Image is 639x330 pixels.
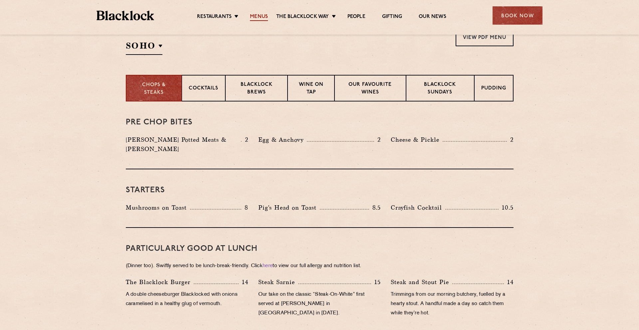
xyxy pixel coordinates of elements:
[126,40,162,55] h2: SOHO
[419,14,446,21] a: Our News
[258,203,320,212] p: Pig's Head on Toast
[232,81,281,97] p: Blacklock Brews
[126,261,514,271] p: (Dinner too). Swiftly served to be lunch-break-friendly. Click to view our full allergy and nutri...
[126,245,514,253] h3: PARTICULARLY GOOD AT LUNCH
[391,135,443,144] p: Cheese & Pickle
[197,14,232,21] a: Restaurants
[263,263,273,268] a: here
[391,277,452,287] p: Steak and Stout Pie
[126,186,514,195] h3: Starters
[507,135,514,144] p: 2
[258,290,381,318] p: Our take on the classic “Steak-On-White” first served at [PERSON_NAME] in [GEOGRAPHIC_DATA] in [D...
[258,135,307,144] p: Egg & Anchovy
[189,85,218,93] p: Cocktails
[493,6,542,25] div: Book Now
[295,81,327,97] p: Wine on Tap
[239,278,248,286] p: 14
[258,277,298,287] p: Steak Sarnie
[382,14,402,21] a: Gifting
[133,82,175,96] p: Chops & Steaks
[391,203,445,212] p: Crayfish Cocktail
[276,14,329,21] a: The Blacklock Way
[499,203,513,212] p: 10.5
[250,14,268,21] a: Menus
[391,290,513,318] p: Trimmings from our morning butchery, fuelled by a hearty stout. A handful made a day so catch the...
[241,203,248,212] p: 8
[369,203,381,212] p: 8.5
[97,11,154,20] img: BL_Textured_Logo-footer-cropped.svg
[371,278,381,286] p: 15
[481,85,506,93] p: Pudding
[126,118,514,127] h3: Pre Chop Bites
[341,81,399,97] p: Our favourite wines
[413,81,467,97] p: Blacklock Sundays
[126,277,194,287] p: The Blacklock Burger
[126,203,190,212] p: Mushrooms on Toast
[126,135,241,154] p: [PERSON_NAME] Potted Meats & [PERSON_NAME]
[456,28,514,46] a: View PDF Menu
[374,135,381,144] p: 2
[347,14,365,21] a: People
[126,290,248,309] p: A double cheeseburger Blacklocked with onions caramelised in a healthy glug of vermouth.
[242,135,248,144] p: 2
[504,278,514,286] p: 14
